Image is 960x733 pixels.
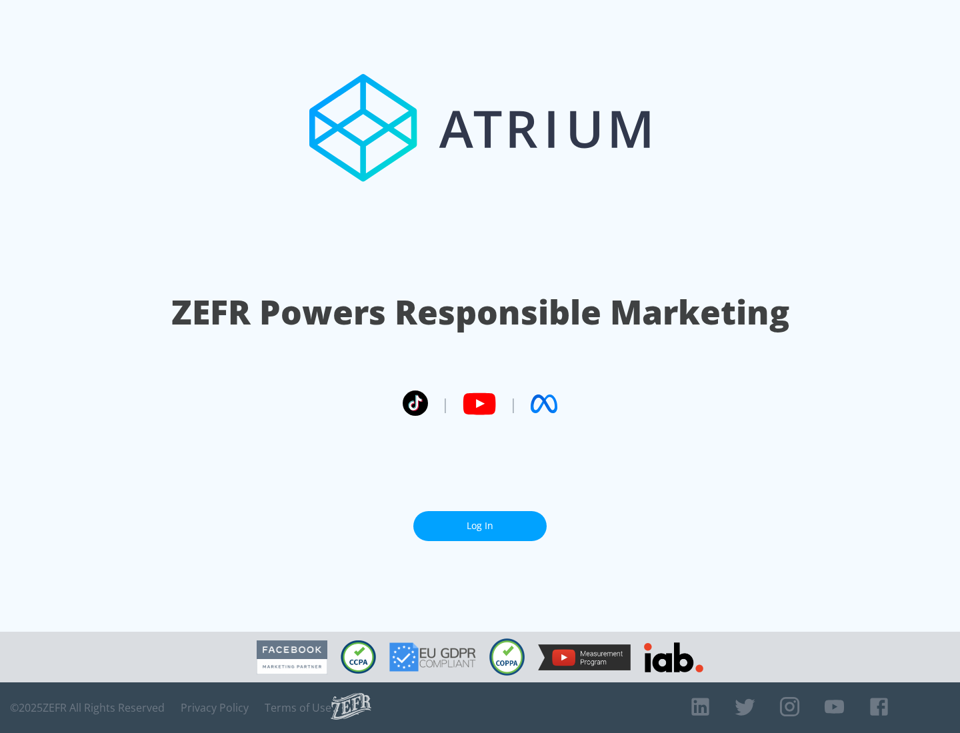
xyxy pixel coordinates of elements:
a: Terms of Use [265,701,331,714]
img: COPPA Compliant [489,638,525,676]
span: © 2025 ZEFR All Rights Reserved [10,701,165,714]
img: Facebook Marketing Partner [257,640,327,674]
span: | [509,394,517,414]
a: Privacy Policy [181,701,249,714]
h1: ZEFR Powers Responsible Marketing [171,289,789,335]
a: Log In [413,511,547,541]
img: IAB [644,642,703,672]
img: GDPR Compliant [389,642,476,672]
img: CCPA Compliant [341,640,376,674]
span: | [441,394,449,414]
img: YouTube Measurement Program [538,644,631,670]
